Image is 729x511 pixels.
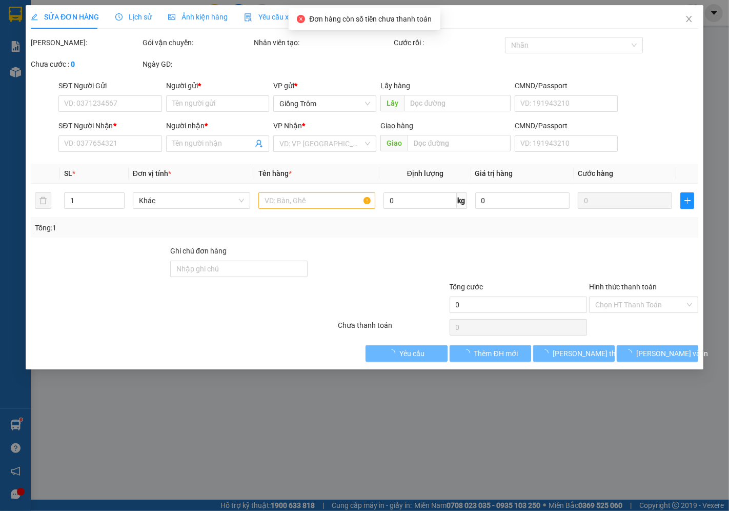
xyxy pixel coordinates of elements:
button: [PERSON_NAME] và In [617,345,698,362]
div: CMND/Passport [515,80,618,91]
span: Yêu cầu [399,348,424,359]
span: Lấy [380,95,404,111]
span: SL [64,169,72,178]
span: plus [681,196,694,205]
input: Dọc đường [408,135,511,151]
span: Giồng Trôm [29,11,72,21]
label: Ghi chú đơn hàng [170,247,227,255]
div: Tổng: 1 [35,222,282,233]
span: Quận 5 [101,11,128,21]
div: Cước rồi : [393,37,503,48]
td: CR: [4,52,79,66]
button: Yêu cầu [366,345,447,362]
span: user-add [255,140,263,148]
span: Giá trị hàng [475,169,513,178]
button: delete [35,192,51,209]
div: Nhân viên tạo: [254,37,391,48]
span: Yêu cầu xuất hóa đơn điện tử [244,13,352,21]
span: 1 - Gói nhỏ (CCCD) [4,71,72,81]
span: loading [625,349,636,357]
span: Cước hàng [578,169,613,178]
div: Chưa thanh toán [337,320,449,338]
input: Dọc đường [404,95,511,111]
button: [PERSON_NAME] thay đổi [533,345,615,362]
b: 0 [71,60,75,68]
label: Hình thức thanh toán [589,283,657,291]
div: Người gửi [166,80,269,91]
span: loading [462,349,474,357]
p: Nhận: [79,11,152,21]
span: SỬA ĐƠN HÀNG [31,13,99,21]
span: Đơn vị tính [133,169,171,178]
span: 0837515669 [79,34,126,44]
span: picture [168,13,175,21]
span: Lấy hàng [380,82,410,90]
span: Ảnh kiện hàng [168,13,228,21]
div: SĐT Người Nhận [58,120,161,131]
span: 0 [92,54,96,64]
span: close-circle [297,15,305,23]
span: 20.000 [16,54,42,64]
span: Khác [139,193,244,208]
span: Tổng cước [449,283,483,291]
div: Ngày GD: [143,58,252,70]
span: Lịch sử [115,13,152,21]
button: Thêm ĐH mới [449,345,531,362]
td: CC: [78,52,153,66]
div: CMND/Passport [515,120,618,131]
span: Tên hàng [258,169,291,178]
span: clock-circle [115,13,123,21]
p: Gửi từ: [4,11,78,21]
span: loading [541,349,553,357]
span: kg [456,192,467,209]
span: Định lượng [407,169,443,178]
span: 0919515669 [4,34,50,44]
span: [PERSON_NAME] thay đổi [553,348,635,359]
div: [PERSON_NAME]: [31,37,140,48]
span: Giao [380,135,408,151]
span: Giao hàng [380,122,413,130]
span: loading [388,349,399,357]
span: Liên [4,23,20,32]
span: [PERSON_NAME] và In [636,348,708,359]
button: Close [675,5,703,34]
button: plus [680,192,694,209]
input: VD: Bàn, Ghế [258,192,375,209]
span: Giồng Trôm [279,96,370,111]
input: Ghi chú đơn hàng [170,261,308,277]
div: SĐT Người Gửi [58,80,161,91]
div: VP gửi [273,80,376,91]
span: VP Nhận [273,122,302,130]
span: edit [31,13,38,21]
div: Chưa cước : [31,58,140,70]
span: Đơn hàng còn số tiền chưa thanh toán [309,15,432,23]
span: close [685,15,693,23]
input: 0 [578,192,672,209]
span: Hân [79,23,94,32]
span: 1 [147,70,152,82]
div: Người nhận [166,120,269,131]
div: Gói vận chuyển: [143,37,252,48]
span: Thêm ĐH mới [474,348,517,359]
span: SL: [135,71,147,81]
img: icon [244,13,252,22]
